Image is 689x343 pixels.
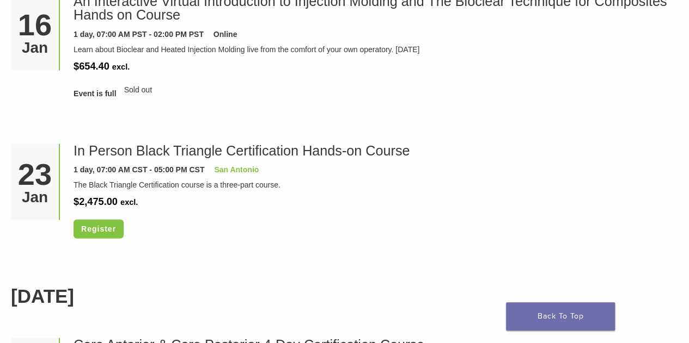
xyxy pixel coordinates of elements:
[11,282,678,311] h2: [DATE]
[120,198,138,207] span: excl.
[74,179,670,191] div: The Black Triangle Certification course is a three-part course.
[74,84,670,105] div: Sold out
[74,220,124,239] a: Register
[74,61,109,72] span: $654.40
[214,29,237,40] div: Online
[214,165,259,174] a: San Antonio
[74,196,118,207] span: $2,475.00
[15,190,55,205] div: Jan
[15,159,55,190] div: 23
[74,29,204,40] div: 1 day, 07:00 AM PST - 02:00 PM PST
[74,88,117,99] span: Event is full
[74,143,410,158] a: In Person Black Triangle Certification Hands-on Course
[15,10,55,40] div: 16
[112,63,130,71] span: excl.
[74,164,204,176] div: 1 day, 07:00 AM CST - 05:00 PM CST
[506,302,615,330] a: Back To Top
[15,40,55,55] div: Jan
[74,44,670,55] div: Learn about Bioclear and Heated Injection Molding live from the comfort of your own operatory. [D...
